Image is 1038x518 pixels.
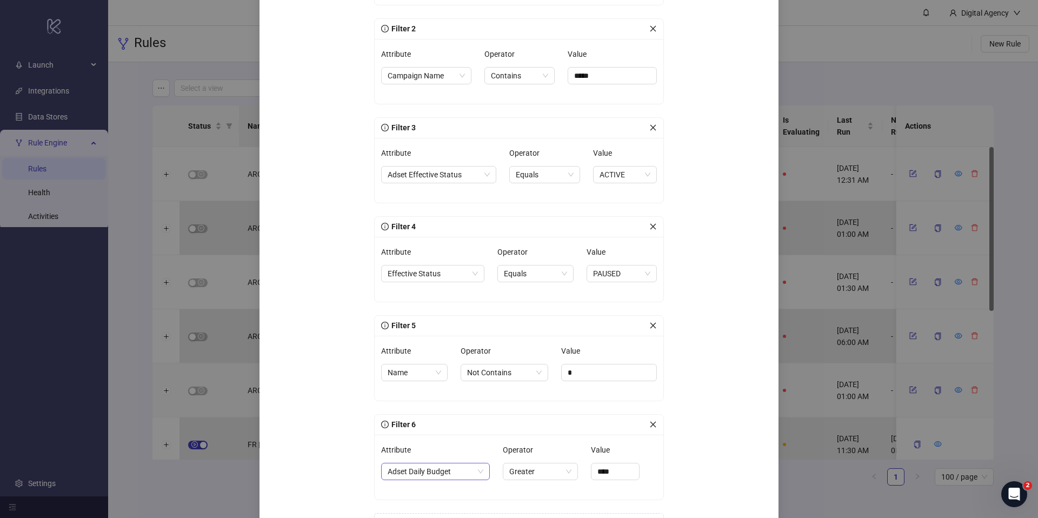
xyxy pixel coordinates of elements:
[593,144,619,162] label: Value
[388,265,478,282] span: Effective Status
[591,463,639,480] input: Value
[388,167,490,183] span: Adset Effective Status
[561,342,587,360] label: Value
[649,124,657,131] span: close
[389,222,416,231] span: Filter 4
[649,322,657,329] span: close
[649,25,657,32] span: close
[503,441,540,459] label: Operator
[381,124,389,131] span: info-circle
[389,321,416,330] span: Filter 5
[381,322,389,329] span: info-circle
[388,364,441,381] span: Name
[381,441,418,459] label: Attribute
[461,342,498,360] label: Operator
[587,243,613,261] label: Value
[568,67,657,84] input: Value
[1001,481,1027,507] iframe: Intercom live chat
[568,45,594,63] label: Value
[593,265,650,282] span: PAUSED
[509,144,547,162] label: Operator
[516,167,574,183] span: Equals
[1023,481,1032,490] span: 2
[388,68,465,84] span: Campaign Name
[381,223,389,230] span: info-circle
[649,421,657,428] span: close
[504,265,567,282] span: Equals
[561,364,657,381] input: Value
[381,421,389,428] span: info-circle
[497,243,535,261] label: Operator
[484,45,522,63] label: Operator
[591,441,617,459] label: Value
[381,144,418,162] label: Attribute
[389,24,416,33] span: Filter 2
[649,223,657,230] span: close
[600,167,650,183] span: ACTIVE
[381,342,418,360] label: Attribute
[509,463,572,480] span: Greater
[388,463,483,480] span: Adset Daily Budget
[381,243,418,261] label: Attribute
[491,68,548,84] span: Contains
[389,420,416,429] span: Filter 6
[381,25,389,32] span: info-circle
[381,45,418,63] label: Attribute
[467,364,542,381] span: Not Contains
[389,123,416,132] span: Filter 3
